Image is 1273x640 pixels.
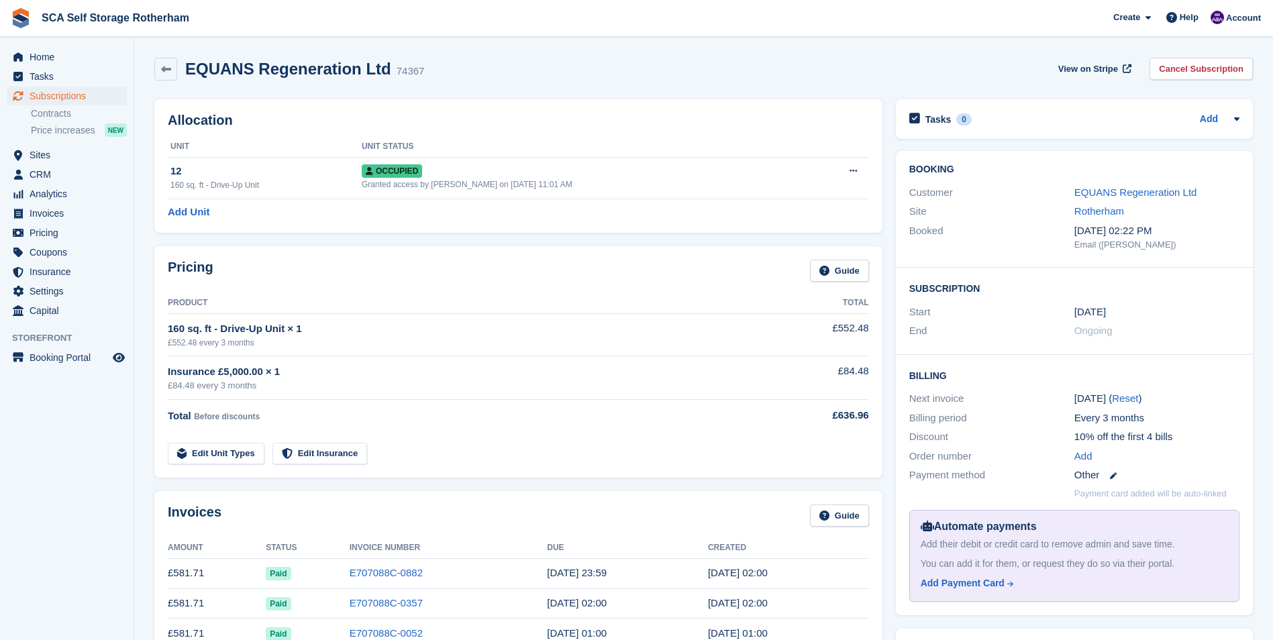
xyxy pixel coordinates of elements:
[7,262,127,281] a: menu
[1074,238,1239,252] div: Email ([PERSON_NAME])
[266,567,291,580] span: Paid
[185,60,391,78] h2: EQUANS Regeneration Ltd
[7,348,127,367] a: menu
[31,123,127,138] a: Price increases NEW
[1074,325,1113,336] span: Ongoing
[7,184,127,203] a: menu
[909,449,1074,464] div: Order number
[1113,11,1140,24] span: Create
[1053,58,1134,80] a: View on Stripe
[272,443,368,465] a: Edit Insurance
[7,301,127,320] a: menu
[760,356,868,400] td: £84.48
[547,597,607,608] time: 2025-05-27 01:00:00 UTC
[30,146,110,164] span: Sites
[168,410,191,421] span: Total
[909,281,1239,295] h2: Subscription
[7,87,127,105] a: menu
[350,567,423,578] a: E707088C-0882
[168,136,362,158] th: Unit
[925,113,952,125] h2: Tasks
[30,67,110,86] span: Tasks
[168,260,213,282] h2: Pricing
[397,64,425,79] div: 74367
[1226,11,1261,25] span: Account
[30,87,110,105] span: Subscriptions
[708,597,768,608] time: 2025-05-26 01:00:58 UTC
[30,282,110,301] span: Settings
[921,576,1005,590] div: Add Payment Card
[909,164,1239,175] h2: Booking
[1074,305,1106,320] time: 2025-02-26 01:00:00 UTC
[909,323,1074,339] div: End
[1200,112,1218,127] a: Add
[30,184,110,203] span: Analytics
[168,292,760,314] th: Product
[30,165,110,184] span: CRM
[12,331,134,345] span: Storefront
[1074,411,1239,426] div: Every 3 months
[30,204,110,223] span: Invoices
[1074,391,1239,407] div: [DATE] ( )
[1074,468,1239,483] div: Other
[1074,186,1197,198] a: EQUANS Regeneration Ltd
[168,443,264,465] a: Edit Unit Types
[362,164,422,178] span: Occupied
[266,597,291,610] span: Paid
[350,627,423,639] a: E707088C-0052
[170,179,362,191] div: 160 sq. ft - Drive-Up Unit
[7,67,127,86] a: menu
[168,504,221,527] h2: Invoices
[194,412,260,421] span: Before discounts
[1211,11,1224,24] img: Kelly Neesham
[909,391,1074,407] div: Next invoice
[7,223,127,242] a: menu
[921,519,1228,535] div: Automate payments
[170,164,362,179] div: 12
[168,537,266,559] th: Amount
[1150,58,1253,80] a: Cancel Subscription
[760,408,868,423] div: £636.96
[909,204,1074,219] div: Site
[7,243,127,262] a: menu
[547,567,607,578] time: 2025-08-26 22:59:59 UTC
[708,537,869,559] th: Created
[168,321,760,337] div: 160 sq. ft - Drive-Up Unit × 1
[30,223,110,242] span: Pricing
[168,205,209,220] a: Add Unit
[708,627,768,639] time: 2025-02-26 01:00:08 UTC
[547,537,708,559] th: Due
[909,223,1074,252] div: Booked
[30,243,110,262] span: Coupons
[1074,449,1092,464] a: Add
[168,588,266,619] td: £581.71
[1112,392,1138,404] a: Reset
[1074,223,1239,239] div: [DATE] 02:22 PM
[7,146,127,164] a: menu
[362,136,809,158] th: Unit Status
[7,165,127,184] a: menu
[1180,11,1199,24] span: Help
[30,262,110,281] span: Insurance
[168,558,266,588] td: £581.71
[1074,205,1124,217] a: Rotherham
[909,185,1074,201] div: Customer
[266,537,350,559] th: Status
[7,204,127,223] a: menu
[30,301,110,320] span: Capital
[168,379,760,392] div: £84.48 every 3 months
[1074,487,1227,500] p: Payment card added will be auto-linked
[810,260,869,282] a: Guide
[760,292,868,314] th: Total
[909,368,1239,382] h2: Billing
[31,107,127,120] a: Contracts
[7,282,127,301] a: menu
[1058,62,1118,76] span: View on Stripe
[350,597,423,608] a: E707088C-0357
[921,576,1223,590] a: Add Payment Card
[30,348,110,367] span: Booking Portal
[30,48,110,66] span: Home
[350,537,548,559] th: Invoice Number
[547,627,607,639] time: 2025-02-27 01:00:00 UTC
[909,411,1074,426] div: Billing period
